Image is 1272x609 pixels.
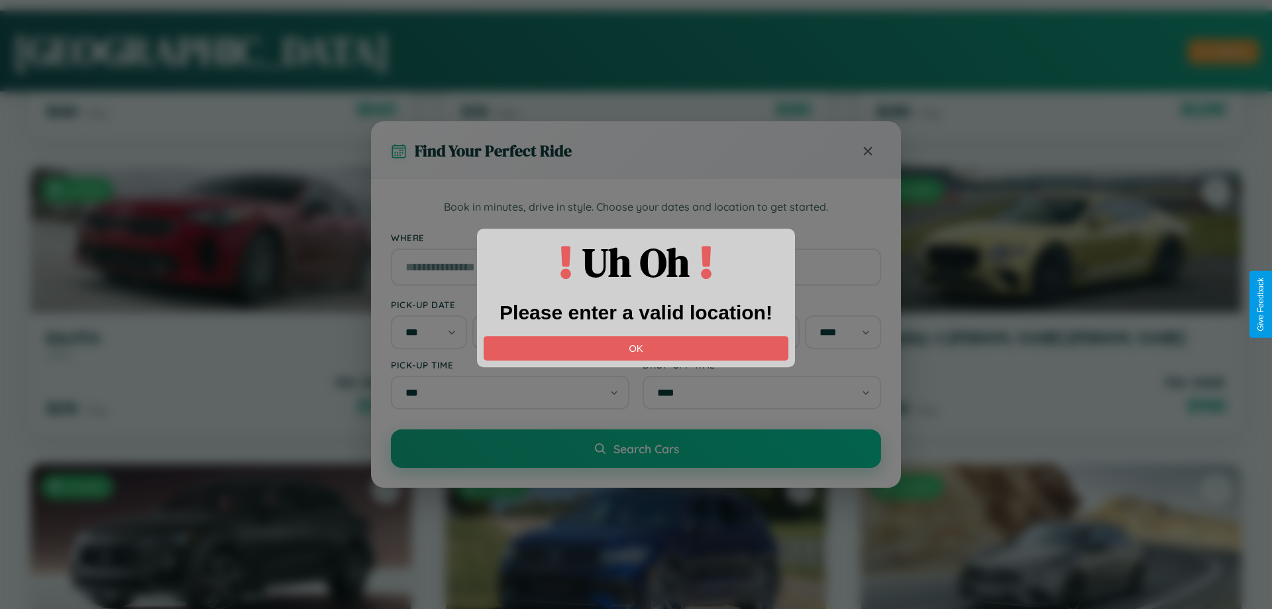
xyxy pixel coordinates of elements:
[391,199,881,216] p: Book in minutes, drive in style. Choose your dates and location to get started.
[643,299,881,310] label: Drop-off Date
[415,140,572,162] h3: Find Your Perfect Ride
[391,299,629,310] label: Pick-up Date
[391,359,629,370] label: Pick-up Time
[391,232,881,243] label: Where
[613,441,679,456] span: Search Cars
[643,359,881,370] label: Drop-off Time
